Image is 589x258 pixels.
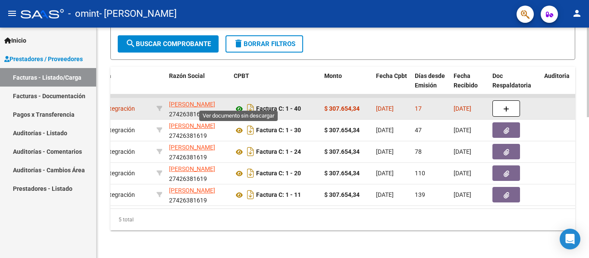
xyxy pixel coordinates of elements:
strong: Factura C: 1 - 24 [256,149,301,155]
datatable-header-cell: Doc Respaldatoria [489,67,541,105]
span: CPBT [234,72,249,79]
span: Buscar Comprobante [125,40,211,48]
span: [PERSON_NAME] [169,144,215,151]
span: - [PERSON_NAME] [99,4,177,23]
span: Fecha Recibido [454,72,478,89]
button: Borrar Filtros [226,35,303,53]
div: 27426381619 [169,186,227,204]
strong: $ 307.654,34 [324,148,360,155]
datatable-header-cell: CPBT [230,67,321,105]
strong: $ 307.654,34 [324,170,360,177]
span: Integración [98,105,135,112]
span: [DATE] [454,148,471,155]
button: Buscar Comprobante [118,35,219,53]
i: Descargar documento [245,188,256,202]
i: Descargar documento [245,145,256,159]
div: Open Intercom Messenger [560,229,580,249]
span: Monto [324,72,342,79]
span: [DATE] [454,170,471,177]
span: - omint [68,4,99,23]
span: [DATE] [376,191,394,198]
strong: Factura C: 1 - 11 [256,192,301,199]
span: Borrar Filtros [233,40,295,48]
span: Prestadores / Proveedores [4,54,83,64]
i: Descargar documento [245,123,256,137]
span: [DATE] [376,127,394,134]
span: [PERSON_NAME] [169,165,215,172]
span: [DATE] [454,127,471,134]
span: 110 [415,170,425,177]
mat-icon: menu [7,8,17,19]
div: 27426381619 [169,99,227,118]
div: 27426381619 [169,143,227,161]
datatable-header-cell: Días desde Emisión [411,67,450,105]
datatable-header-cell: Razón Social [166,67,230,105]
strong: $ 307.654,34 [324,191,360,198]
datatable-header-cell: Fecha Recibido [450,67,489,105]
strong: Factura C: 1 - 30 [256,127,301,134]
div: 27426381619 [169,164,227,182]
span: [DATE] [454,105,471,112]
datatable-header-cell: Fecha Cpbt [373,67,411,105]
strong: Factura C: 1 - 20 [256,170,301,177]
mat-icon: person [572,8,582,19]
span: Integración [98,148,135,155]
div: 5 total [110,209,575,230]
i: Descargar documento [245,166,256,180]
span: Integración [98,191,135,198]
span: 47 [415,127,422,134]
span: Integración [98,170,135,177]
datatable-header-cell: Auditoria [541,67,582,105]
span: [DATE] [454,191,471,198]
span: Inicio [4,36,26,45]
datatable-header-cell: Monto [321,67,373,105]
span: [DATE] [376,148,394,155]
span: [DATE] [376,105,394,112]
span: 139 [415,191,425,198]
span: Días desde Emisión [415,72,445,89]
datatable-header-cell: Area [95,67,153,105]
strong: Factura C: 1 - 40 [256,106,301,112]
mat-icon: delete [233,38,244,49]
span: 17 [415,105,422,112]
mat-icon: search [125,38,136,49]
span: Integración [98,127,135,134]
span: Razón Social [169,72,205,79]
span: Fecha Cpbt [376,72,407,79]
span: Auditoria [544,72,570,79]
div: 27426381619 [169,121,227,139]
span: [PERSON_NAME] [169,122,215,129]
span: [DATE] [376,170,394,177]
strong: $ 307.654,34 [324,105,360,112]
i: Descargar documento [245,102,256,115]
strong: $ 307.654,34 [324,127,360,134]
span: 78 [415,148,422,155]
span: [PERSON_NAME] [169,101,215,108]
span: Doc Respaldatoria [492,72,531,89]
span: [PERSON_NAME] [169,187,215,194]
